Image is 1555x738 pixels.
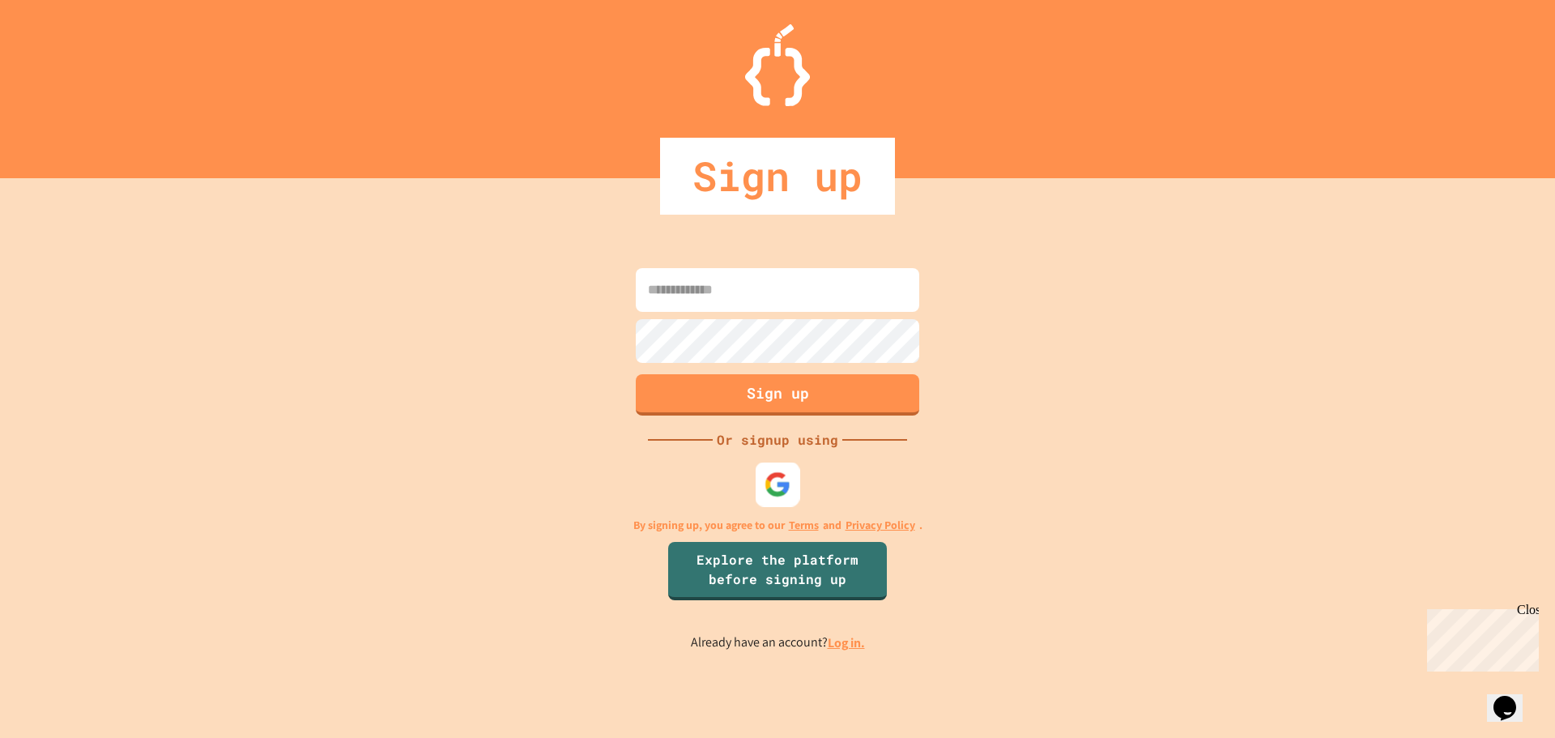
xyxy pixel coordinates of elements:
div: Chat with us now!Close [6,6,112,103]
iframe: chat widget [1487,673,1539,722]
button: Sign up [636,374,919,416]
img: google-icon.svg [765,471,791,497]
p: By signing up, you agree to our and . [633,517,922,534]
a: Log in. [828,634,865,651]
a: Privacy Policy [846,517,915,534]
a: Explore the platform before signing up [668,542,887,600]
iframe: chat widget [1421,603,1539,672]
a: Terms [789,517,819,534]
div: Sign up [660,138,895,215]
p: Already have an account? [691,633,865,653]
div: Or signup using [713,430,842,450]
img: Logo.svg [745,24,810,106]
